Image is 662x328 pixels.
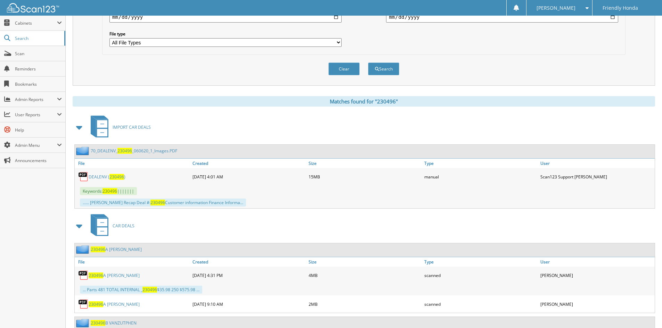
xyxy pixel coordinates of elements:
[91,320,137,326] a: 230496B VANZUTPHEN
[103,188,117,194] span: 230496
[15,66,62,72] span: Reminders
[91,320,105,326] span: 230496
[307,268,423,282] div: 4MB
[191,170,307,184] div: [DATE] 4:01 AM
[80,199,246,207] div: ...... [PERSON_NAME] Recap Deal #: Customer information Finance Informa...
[15,158,62,163] span: Announcements
[423,257,539,267] a: Type
[91,246,142,252] a: 230496A [PERSON_NAME]
[191,159,307,168] a: Created
[423,297,539,311] div: scanned
[328,62,360,75] button: Clear
[539,297,655,311] div: [PERSON_NAME]
[109,11,342,23] input: start
[307,159,423,168] a: Size
[423,170,539,184] div: manual
[142,287,157,293] span: 230496
[15,51,62,57] span: Scan
[109,174,124,180] span: 230496
[423,159,539,168] a: Type
[78,299,89,309] img: PDF.png
[191,257,307,267] a: Created
[76,146,91,155] img: folder2.png
[91,148,177,154] a: 70_DEALENV_230496_060620_1_Images.PDF
[89,272,103,278] span: 230496
[423,268,539,282] div: scanned
[75,159,191,168] a: File
[15,35,61,41] span: Search
[15,127,62,133] span: Help
[76,245,91,254] img: folder2.png
[15,20,57,26] span: Cabinets
[80,187,137,195] span: Keywords: |||||||
[539,257,655,267] a: User
[78,270,89,280] img: PDF.png
[150,200,165,205] span: 230496
[73,96,655,107] div: Matches found for "230496"
[87,212,134,239] a: CAR DEALS
[191,297,307,311] div: [DATE] 9:10 AM
[89,174,125,180] a: DEALENV (230496)
[603,6,638,10] span: Friendly Honda
[191,268,307,282] div: [DATE] 4:31 PM
[89,301,103,307] span: 230496
[386,11,618,23] input: end
[113,124,151,130] span: IMPORT CAR DEALS
[627,295,662,328] iframe: Chat Widget
[91,246,105,252] span: 230496
[109,31,342,37] label: File type
[537,6,575,10] span: [PERSON_NAME]
[78,171,89,182] img: PDF.png
[7,3,59,12] img: scan123-logo-white.svg
[15,96,57,102] span: Admin Reports
[539,159,655,168] a: User
[89,272,140,278] a: 230496A [PERSON_NAME]
[117,148,132,154] span: 230496
[307,297,423,311] div: 2MB
[539,268,655,282] div: [PERSON_NAME]
[15,142,57,148] span: Admin Menu
[307,257,423,267] a: Size
[87,113,151,141] a: IMPORT CAR DEALS
[368,62,399,75] button: Search
[15,112,57,118] span: User Reports
[539,170,655,184] div: Scan123 Support [PERSON_NAME]
[76,319,91,327] img: folder2.png
[75,257,191,267] a: File
[307,170,423,184] div: 15MB
[15,81,62,87] span: Bookmarks
[113,223,134,229] span: CAR DEALS
[89,301,140,307] a: 230496A [PERSON_NAME]
[80,286,202,294] div: ... Parts 481 TOTAL INTERNAL _ $35.98 250 $575.98 ...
